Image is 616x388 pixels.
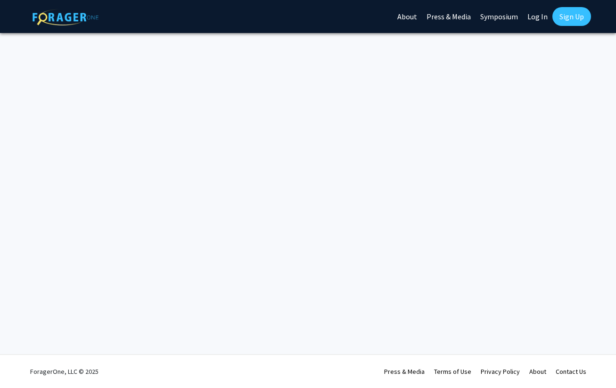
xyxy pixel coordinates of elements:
img: ForagerOne Logo [33,9,99,25]
div: ForagerOne, LLC © 2025 [30,355,99,388]
a: Press & Media [384,367,425,376]
a: Privacy Policy [481,367,520,376]
a: Terms of Use [434,367,471,376]
a: Contact Us [556,367,586,376]
a: Sign Up [552,7,591,26]
a: About [529,367,546,376]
